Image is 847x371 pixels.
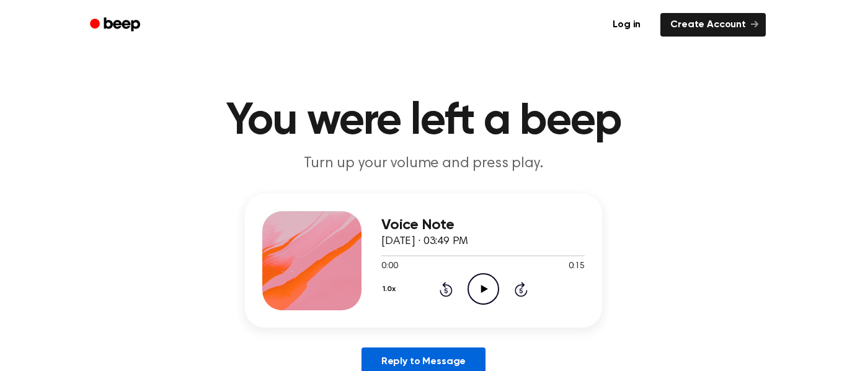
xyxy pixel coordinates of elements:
[381,279,400,300] button: 1.0x
[569,260,585,273] span: 0:15
[381,217,585,234] h3: Voice Note
[106,99,741,144] h1: You were left a beep
[81,13,151,37] a: Beep
[600,11,653,39] a: Log in
[185,154,662,174] p: Turn up your volume and press play.
[660,13,766,37] a: Create Account
[381,236,468,247] span: [DATE] · 03:49 PM
[381,260,397,273] span: 0:00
